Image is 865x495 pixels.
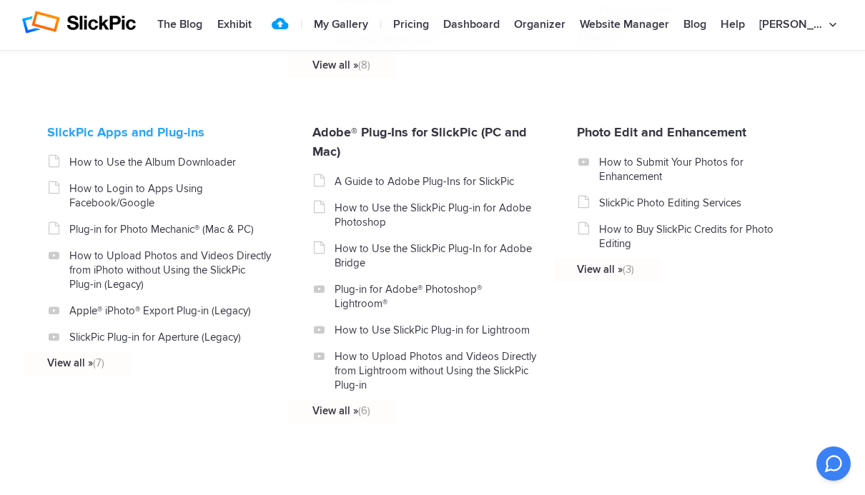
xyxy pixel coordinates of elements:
a: Adobe® Plug-Ins for SlickPic (PC and Mac) [312,124,527,159]
a: SlickPic Photo Editing Services [599,196,801,210]
a: Photo Edit and Enhancement [577,124,746,140]
a: How to Use the Album Downloader [69,155,272,169]
a: How to Use the SlickPic Plug-In for Adobe Bridge [335,241,537,270]
a: Plug-in for Photo Mechanic® (Mac & PC) [69,222,272,236]
a: Apple® iPhoto® Export Plug-in (Legacy) [69,304,272,318]
a: How to Use SlickPic Plug-in for Lightroom [335,323,537,337]
a: How to Login to Apps Using Facebook/Google [69,181,272,210]
a: How to Use the SlickPic Plug-in for Adobe Photoshop [335,201,537,229]
a: How to Submit Your Photos for Enhancement [599,155,801,184]
a: How to Buy SlickPic Credits for Photo Editing [599,222,801,251]
a: SlickPic Apps and Plug-ins [47,124,204,140]
a: View all »(7) [47,356,249,370]
a: Plug-in for Adobe® Photoshop® Lightroom® [335,282,537,311]
a: SlickPic Plug-in for Aperture (Legacy) [69,330,272,344]
a: View all »(8) [312,58,515,72]
a: View all »(3) [577,262,779,276]
a: How to Upload Photos and Videos Directly from Lightroom without Using the SlickPic Plug-in [335,349,537,392]
a: A Guide to Adobe Plug-Ins for SlickPic [335,174,537,189]
a: View all »(6) [312,404,515,418]
a: How to Upload Photos and Videos Directly from iPhoto without Using the SlickPic Plug-in (Legacy) [69,249,272,291]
